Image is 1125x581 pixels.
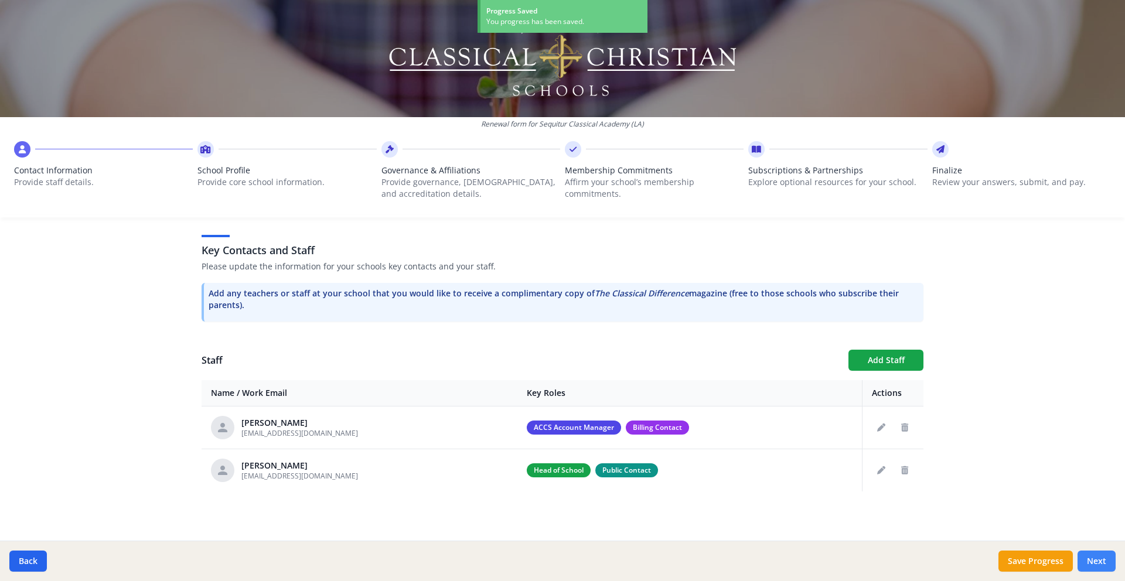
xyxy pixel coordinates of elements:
p: Affirm your school’s membership commitments. [565,176,744,200]
button: Delete staff [895,461,914,480]
button: Edit staff [872,461,891,480]
span: Finalize [932,165,1111,176]
div: Progress Saved [486,6,642,16]
p: Provide governance, [DEMOGRAPHIC_DATA], and accreditation details. [381,176,560,200]
button: Edit staff [872,418,891,437]
span: Membership Commitments [565,165,744,176]
button: Add Staff [848,350,923,371]
span: Public Contact [595,463,658,477]
button: Delete staff [895,418,914,437]
div: [PERSON_NAME] [241,417,358,429]
p: Provide core school information. [197,176,376,188]
span: Governance & Affiliations [381,165,560,176]
button: Next [1078,551,1116,572]
span: Subscriptions & Partnerships [748,165,927,176]
span: [EMAIL_ADDRESS][DOMAIN_NAME] [241,428,358,438]
th: Name / Work Email [202,380,517,406]
p: Review your answers, submit, and pay. [932,176,1111,188]
p: Provide staff details. [14,176,193,188]
span: Head of School [527,463,591,477]
h3: Key Contacts and Staff [202,242,923,258]
span: [EMAIL_ADDRESS][DOMAIN_NAME] [241,471,358,481]
p: Add any teachers or staff at your school that you would like to receive a complimentary copy of m... [209,288,919,311]
div: You progress has been saved. [486,16,642,27]
span: School Profile [197,165,376,176]
span: Billing Contact [626,421,689,435]
i: The Classical Difference [595,288,689,299]
span: ACCS Account Manager [527,421,621,435]
th: Key Roles [517,380,862,406]
h1: Staff [202,353,839,367]
div: [PERSON_NAME] [241,460,358,471]
span: Contact Information [14,165,193,176]
p: Please update the information for your schools key contacts and your staff. [202,261,923,272]
button: Save Progress [998,551,1073,572]
button: Back [9,551,47,572]
th: Actions [862,380,924,406]
p: Explore optional resources for your school. [748,176,927,188]
img: Logo [387,18,738,100]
